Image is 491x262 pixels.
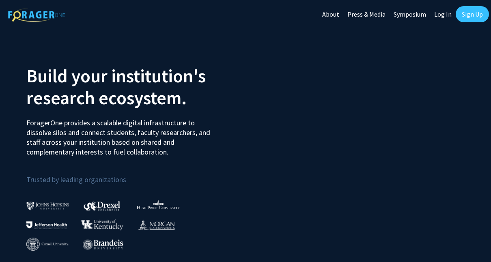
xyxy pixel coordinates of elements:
img: Johns Hopkins University [26,202,69,210]
img: ForagerOne Logo [8,8,65,22]
img: University of Kentucky [81,219,123,230]
h2: Build your institution's research ecosystem. [26,65,239,109]
img: Cornell University [26,238,69,251]
p: Trusted by leading organizations [26,163,239,186]
img: Morgan State University [138,219,175,230]
img: Brandeis University [83,239,123,249]
a: Sign Up [456,6,489,22]
img: Thomas Jefferson University [26,221,67,229]
img: High Point University [137,200,180,209]
img: Drexel University [84,201,120,210]
p: ForagerOne provides a scalable digital infrastructure to dissolve silos and connect students, fac... [26,112,214,157]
